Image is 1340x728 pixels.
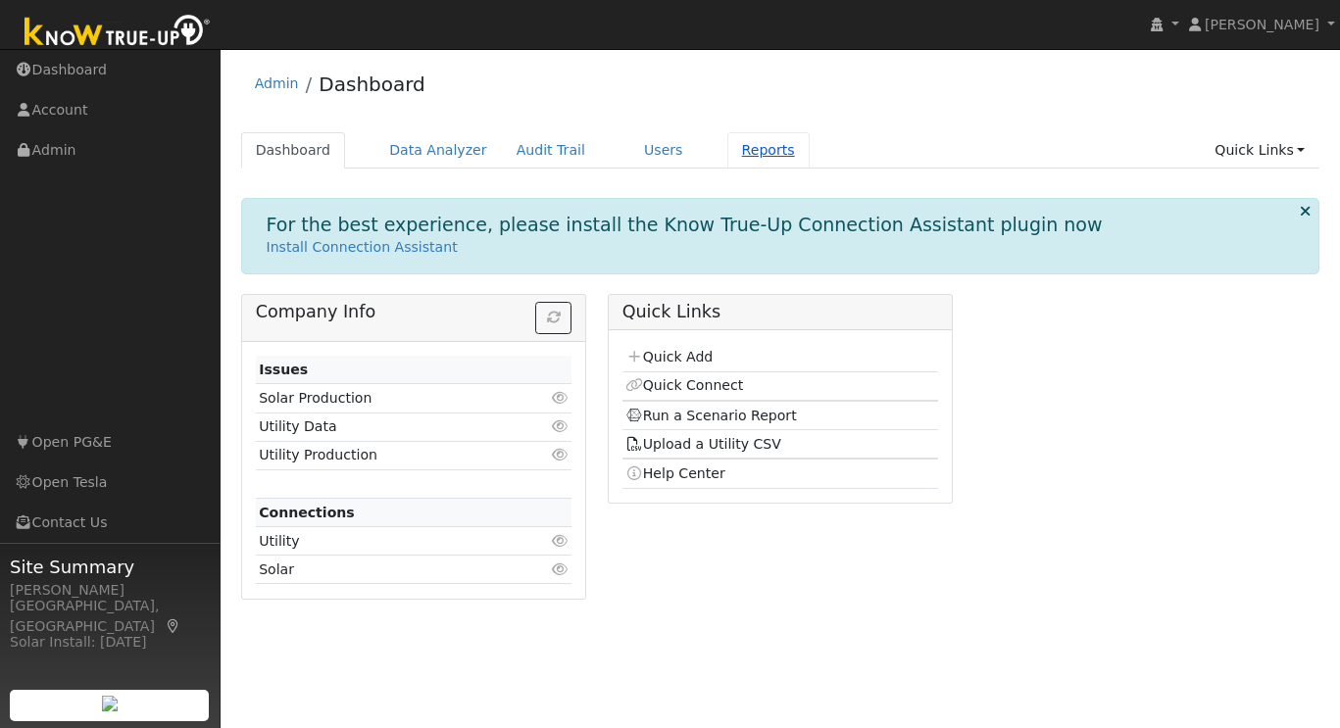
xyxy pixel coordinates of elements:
span: Site Summary [10,554,210,580]
h5: Quick Links [622,302,939,322]
a: Dashboard [319,73,425,96]
a: Admin [255,75,299,91]
a: Users [629,132,698,169]
h5: Company Info [256,302,572,322]
div: [GEOGRAPHIC_DATA], [GEOGRAPHIC_DATA] [10,596,210,637]
img: Know True-Up [15,11,221,55]
i: Click to view [551,534,569,548]
a: Help Center [625,465,725,481]
div: [PERSON_NAME] [10,580,210,601]
a: Data Analyzer [374,132,502,169]
a: Dashboard [241,132,346,169]
i: Click to view [551,391,569,405]
a: Audit Trail [502,132,600,169]
div: Solar Install: [DATE] [10,632,210,653]
a: Upload a Utility CSV [625,436,781,452]
td: Solar [256,556,521,584]
a: Install Connection Assistant [267,239,458,255]
td: Utility Production [256,441,521,469]
strong: Issues [259,362,308,377]
span: [PERSON_NAME] [1205,17,1319,32]
img: retrieve [102,696,118,711]
a: Reports [727,132,810,169]
a: Run a Scenario Report [625,408,797,423]
a: Map [165,618,182,634]
td: Solar Production [256,384,521,413]
i: Click to view [551,419,569,433]
a: Quick Add [625,349,713,364]
strong: Connections [259,505,355,520]
i: Click to view [551,448,569,461]
i: Click to view [551,562,569,576]
h1: For the best experience, please install the Know True-Up Connection Assistant plugin now [267,214,1103,236]
a: Quick Connect [625,377,743,393]
td: Utility Data [256,413,521,441]
a: Quick Links [1200,132,1319,169]
td: Utility [256,527,521,556]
